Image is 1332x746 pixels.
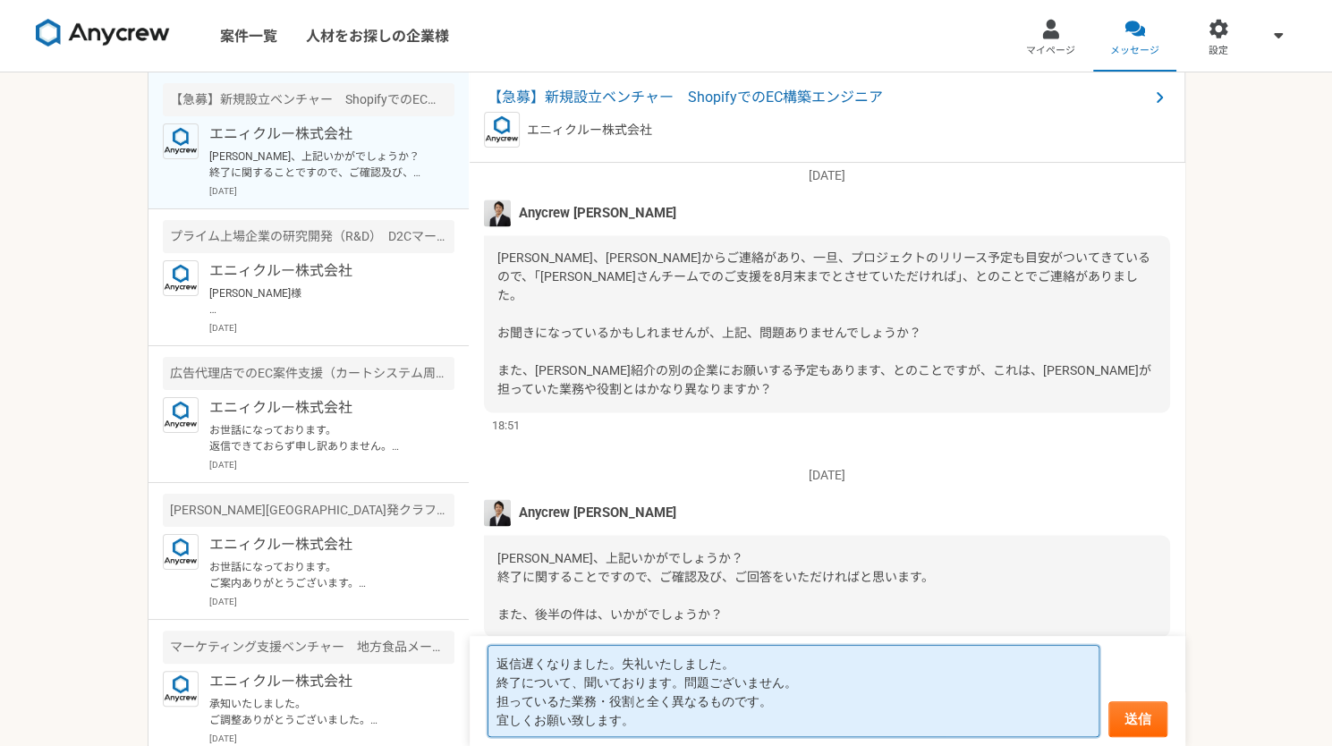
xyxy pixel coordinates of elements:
button: 送信 [1108,701,1167,737]
p: [PERSON_NAME]様 こちら、ご連絡が遅れてしまい、大変失礼いたしました。 本件ですが、先方より、急遽、社内の組織体制が変更となり一度、採用自体ストップさせて頂きたいとのご連絡をいただき... [209,285,430,318]
p: お世話になっております。 ご案内ありがとうございます。 大変恐縮ではありますが、こちらの単価で稼働時間、移動時間を考えると難しくなってしまいます。 申し訳ございません。 何卒宜しくお願い致します。 [209,559,430,591]
div: 【急募】新規設立ベンチャー ShopifyでのEC構築エンジニア [163,83,454,116]
p: エニィクルー株式会社 [209,534,430,555]
img: logo_text_blue_01.png [163,123,199,159]
span: [PERSON_NAME]、上記いかがでしょうか？ 終了に関することですので、ご確認及び、ご回答をいただければと思います。 また、後半の件は、いかがでしょうか？ [497,550,934,621]
span: 設定 [1209,44,1228,58]
p: [DATE] [484,466,1170,485]
img: logo_text_blue_01.png [163,534,199,570]
p: エニィクルー株式会社 [209,397,430,419]
div: [PERSON_NAME][GEOGRAPHIC_DATA]発クラフトビールを手がけるベンチャー プロダクト・マーケティングの戦略立案 [163,494,454,527]
img: logo_text_blue_01.png [163,260,199,296]
p: お世話になっております。 返信できておらず申し訳ありません。 こちらの件、可能ではありますが、EC支援の実績や、実施する頻度も多くなく、どこまでの粒度で実施するかによりますが、専門家かと言えるか... [209,422,430,454]
img: MHYT8150_2.jpg [484,199,511,226]
p: エニィクルー株式会社 [209,260,430,282]
img: logo_text_blue_01.png [484,112,520,148]
p: エニィクルー株式会社 [527,121,652,140]
span: マイページ [1026,44,1075,58]
span: Anycrew [PERSON_NAME] [519,503,676,522]
p: [DATE] [209,184,454,198]
div: 広告代理店でのEC案件支援（カートシステム周りのアドバイス） [163,357,454,390]
span: 【急募】新規設立ベンチャー ShopifyでのEC構築エンジニア [488,87,1149,108]
p: エニィクルー株式会社 [209,123,430,145]
p: [DATE] [209,595,454,608]
p: 承知いたしました。 ご調整ありがとうございました。 今後ともよろしくお願いいたします。 [209,696,430,728]
p: [PERSON_NAME]、上記いかがでしょうか？ 終了に関することですので、ご確認及び、ご回答をいただければと思います。 また、後半の件は、いかがでしょうか？ [209,148,430,181]
img: MHYT8150_2.jpg [484,499,511,526]
p: エニィクルー株式会社 [209,671,430,692]
p: [DATE] [209,321,454,335]
img: logo_text_blue_01.png [163,397,199,433]
p: [DATE] [209,458,454,471]
textarea: 返信遅くなりました。失礼いたしました。 終了について、聞いております。問題ございません。 担っているた業務・役割と全く異なるものです。 宜しくお願い致します。 [488,645,1099,737]
div: マーケティング支援ベンチャー 地方食品メーカーのEC/SNS支援（マーケター） [163,631,454,664]
span: メッセージ [1110,44,1159,58]
p: [DATE] [209,732,454,745]
img: 8DqYSo04kwAAAAASUVORK5CYII= [36,19,170,47]
span: Anycrew [PERSON_NAME] [519,203,676,223]
div: プライム上場企業の研究開発（R&D） D2Cマーケティング施策の実行・改善 [163,220,454,253]
span: 18:51 [492,417,520,434]
span: [PERSON_NAME]、[PERSON_NAME]からご連絡があり、一旦、プロジェクトのリリース予定も目安がついてきているので、「[PERSON_NAME]さんチームでのご支援を8月末までと... [497,250,1151,396]
img: logo_text_blue_01.png [163,671,199,707]
p: [DATE] [484,166,1170,185]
